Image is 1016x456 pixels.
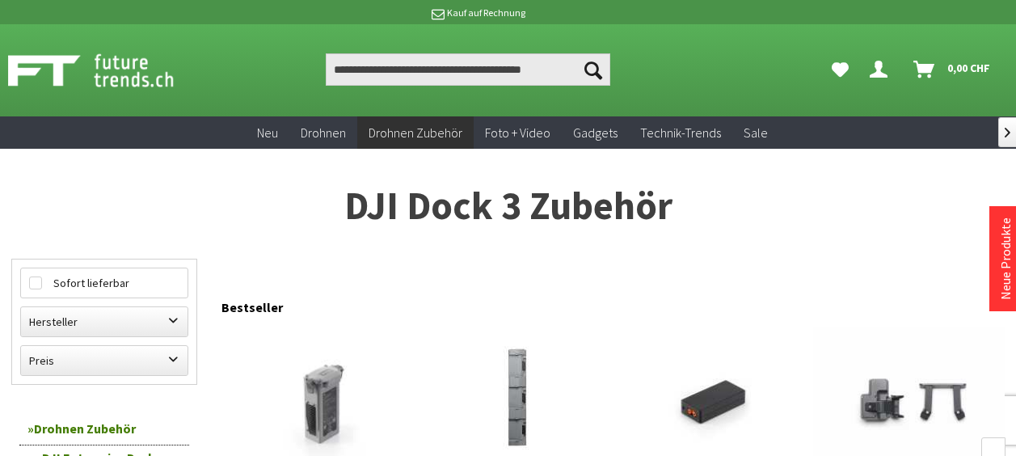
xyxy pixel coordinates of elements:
[732,116,779,150] a: Sale
[357,116,474,150] a: Drohnen Zubehör
[485,125,550,141] span: Foto + Video
[257,125,278,141] span: Neu
[19,412,189,445] a: Drohnen Zubehör
[369,125,462,141] span: Drohnen Zubehör
[573,125,618,141] span: Gadgets
[1005,128,1010,137] span: 
[824,53,857,86] a: Meine Favoriten
[474,116,562,150] a: Foto + Video
[21,307,188,336] label: Hersteller
[21,346,188,375] label: Preis
[997,217,1014,300] a: Neue Produkte
[744,125,768,141] span: Sale
[221,283,1005,323] div: Bestseller
[11,186,1005,226] h1: DJI Dock 3 Zubehör
[326,53,610,86] input: Produkt, Marke, Kategorie, EAN, Artikelnummer…
[21,268,188,298] label: Sofort lieferbar
[301,125,346,141] span: Drohnen
[246,116,289,150] a: Neu
[640,125,721,141] span: Technik-Trends
[289,116,357,150] a: Drohnen
[907,53,998,86] a: Warenkorb
[863,53,900,86] a: Dein Konto
[629,116,732,150] a: Technik-Trends
[947,55,990,81] span: 0,00 CHF
[576,53,610,86] button: Suchen
[8,50,209,91] img: Shop Futuretrends - zur Startseite wechseln
[562,116,629,150] a: Gadgets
